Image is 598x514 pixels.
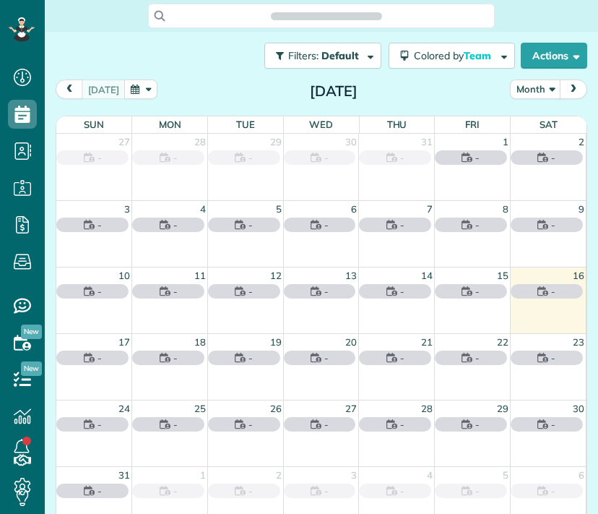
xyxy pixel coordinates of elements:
[173,484,178,498] span: -
[173,150,178,165] span: -
[420,401,434,417] a: 28
[501,134,510,150] a: 1
[571,334,586,351] a: 23
[173,417,178,432] span: -
[21,325,42,339] span: New
[117,401,131,417] a: 24
[400,417,404,432] span: -
[350,467,358,484] a: 3
[475,284,480,299] span: -
[539,119,558,130] span: Sat
[350,201,358,218] a: 6
[248,351,253,365] span: -
[414,49,496,62] span: Colored by
[97,484,102,498] span: -
[324,150,329,165] span: -
[173,351,178,365] span: -
[387,119,407,130] span: Thu
[117,134,131,150] a: 27
[501,467,510,484] a: 5
[324,417,329,432] span: -
[97,284,102,299] span: -
[117,334,131,351] a: 17
[501,201,510,218] a: 8
[248,218,253,232] span: -
[475,218,480,232] span: -
[285,9,367,23] span: Search ZenMaid…
[495,334,510,351] a: 22
[420,134,434,150] a: 31
[97,351,102,365] span: -
[193,401,207,417] a: 25
[324,484,329,498] span: -
[274,467,283,484] a: 2
[248,284,253,299] span: -
[571,267,586,284] a: 16
[464,49,493,62] span: Team
[117,467,131,484] a: 31
[400,150,404,165] span: -
[269,334,283,351] a: 19
[551,351,555,365] span: -
[117,267,131,284] a: 10
[288,49,318,62] span: Filters:
[400,218,404,232] span: -
[248,417,253,432] span: -
[475,417,480,432] span: -
[521,43,587,69] button: Actions
[248,150,253,165] span: -
[420,267,434,284] a: 14
[264,43,381,69] button: Filters: Default
[159,119,181,130] span: Mon
[199,201,207,218] a: 4
[21,361,42,376] span: New
[425,201,434,218] a: 7
[243,83,424,99] h2: [DATE]
[475,484,480,498] span: -
[82,80,126,99] button: [DATE]
[571,401,586,417] a: 30
[173,284,178,299] span: -
[344,401,358,417] a: 27
[551,417,555,432] span: -
[577,201,586,218] a: 9
[465,119,480,130] span: Fri
[400,351,404,365] span: -
[97,417,102,432] span: -
[324,218,329,232] span: -
[400,284,404,299] span: -
[510,80,561,99] button: Month
[324,284,329,299] span: -
[560,80,587,99] button: next
[274,201,283,218] a: 5
[344,267,358,284] a: 13
[577,467,586,484] a: 6
[84,119,104,130] span: Sun
[400,484,404,498] span: -
[97,150,102,165] span: -
[344,134,358,150] a: 30
[173,218,178,232] span: -
[269,134,283,150] a: 29
[577,134,586,150] a: 2
[551,150,555,165] span: -
[257,43,381,69] a: Filters: Default
[551,284,555,299] span: -
[495,267,510,284] a: 15
[123,201,131,218] a: 3
[269,267,283,284] a: 12
[551,484,555,498] span: -
[475,351,480,365] span: -
[420,334,434,351] a: 21
[97,218,102,232] span: -
[389,43,515,69] button: Colored byTeam
[321,49,360,62] span: Default
[551,218,555,232] span: -
[425,467,434,484] a: 4
[269,401,283,417] a: 26
[344,334,358,351] a: 20
[309,119,333,130] span: Wed
[475,150,480,165] span: -
[248,484,253,498] span: -
[193,134,207,150] a: 28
